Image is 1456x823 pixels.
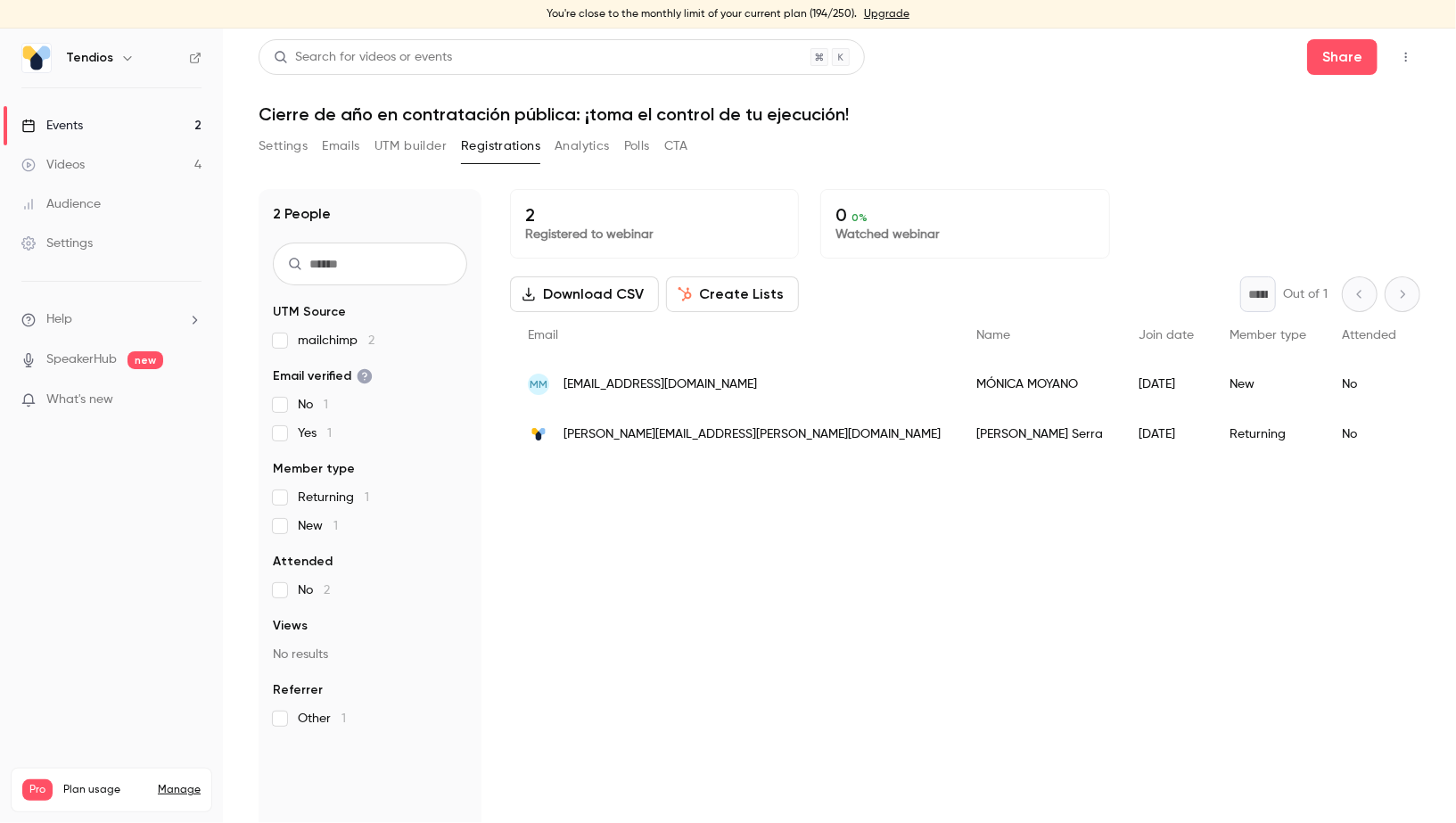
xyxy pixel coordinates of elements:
button: Emails [322,132,359,160]
div: Events [21,117,83,135]
span: New [298,517,338,535]
img: Tendios [22,44,51,72]
p: No results [273,646,467,663]
span: No [298,581,330,599]
div: [DATE] [1121,409,1212,459]
a: Upgrade [864,7,909,21]
span: Email [528,329,558,342]
span: Attended [1342,329,1396,342]
button: Settings [259,132,308,160]
span: Attended [273,553,333,571]
span: Member type [273,460,355,478]
button: CTA [664,132,688,160]
div: No [1324,359,1414,409]
h6: Tendios [66,49,113,67]
span: mailchimp [298,332,374,350]
div: Settings [21,235,93,252]
p: Registered to webinar [525,226,784,243]
span: 1 [365,491,369,504]
span: Plan usage [63,783,147,797]
span: 1 [341,712,346,725]
button: Polls [624,132,650,160]
span: Referrer [273,681,323,699]
p: 2 [525,204,784,226]
h1: 2 People [273,203,331,225]
span: Other [298,710,346,728]
a: SpeakerHub [46,350,117,369]
span: Email verified [273,367,373,385]
button: Analytics [555,132,610,160]
span: 1 [327,427,332,440]
span: MM [530,376,547,392]
p: Watched webinar [835,226,1094,243]
span: new [128,351,163,369]
button: Share [1307,39,1378,75]
button: UTM builder [374,132,447,160]
img: tendios.com [528,424,549,445]
div: Audience [21,195,101,213]
p: 0 [835,204,1094,226]
span: Views [273,617,308,635]
div: No [1324,409,1414,459]
span: [EMAIL_ADDRESS][DOMAIN_NAME] [563,375,757,394]
span: UTM Source [273,303,346,321]
span: 2 [324,584,330,597]
span: No [298,396,328,414]
span: Pro [22,779,53,801]
h1: Cierre de año en contratación pública: ¡toma el control de tu ejecución! [259,103,1420,125]
span: Returning [298,489,369,506]
div: Returning [1212,409,1324,459]
span: Name [976,329,1010,342]
span: Member type [1230,329,1306,342]
div: Search for videos or events [274,48,452,67]
span: [PERSON_NAME][EMAIL_ADDRESS][PERSON_NAME][DOMAIN_NAME] [563,425,941,444]
span: 2 [368,334,374,347]
span: Help [46,310,72,329]
a: Manage [158,783,201,797]
span: 0 % [851,211,868,224]
span: Yes [298,424,332,442]
div: New [1212,359,1324,409]
section: facet-groups [273,303,467,728]
p: Out of 1 [1283,285,1328,303]
div: MÓNICA MOYANO [958,359,1121,409]
span: 1 [333,520,338,532]
button: Download CSV [510,276,659,312]
span: Join date [1139,329,1194,342]
div: [DATE] [1121,359,1212,409]
button: Registrations [461,132,540,160]
li: help-dropdown-opener [21,310,202,329]
span: What's new [46,391,113,409]
div: [PERSON_NAME] Serra [958,409,1121,459]
div: Videos [21,156,85,174]
button: Create Lists [666,276,799,312]
span: 1 [324,399,328,411]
